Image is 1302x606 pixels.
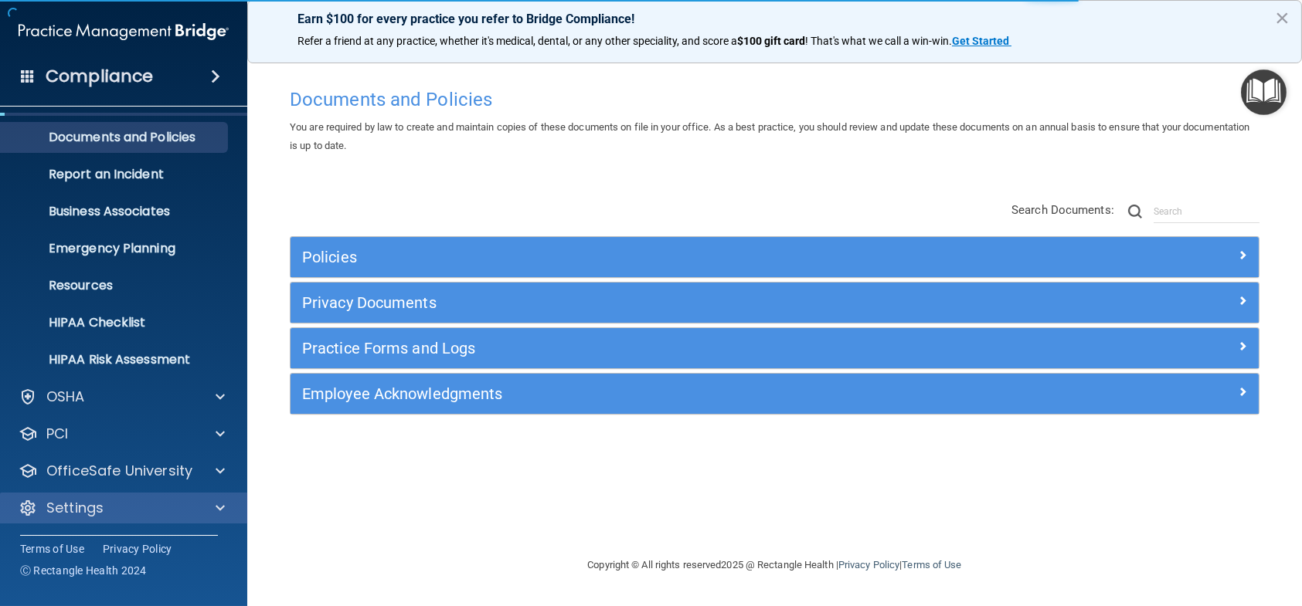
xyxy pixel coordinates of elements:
[838,559,899,570] a: Privacy Policy
[10,204,221,219] p: Business Associates
[19,16,229,47] img: PMB logo
[19,499,225,517] a: Settings
[302,385,1005,402] h5: Employee Acknowledgments
[19,462,225,480] a: OfficeSafe University
[302,336,1247,361] a: Practice Forms and Logs
[46,499,104,517] p: Settings
[1011,203,1114,217] span: Search Documents:
[10,167,221,182] p: Report an Incident
[10,315,221,330] p: HIPAA Checklist
[902,559,961,570] a: Terms of Use
[19,425,225,443] a: PCI
[1154,200,1260,223] input: Search
[302,249,1005,266] h5: Policies
[952,35,1011,47] a: Get Started
[297,35,737,47] span: Refer a friend at any practice, whether it's medical, dental, or any other speciality, and score a
[103,541,172,557] a: Privacy Policy
[19,388,225,406] a: OSHA
[1241,69,1287,115] button: Open Resource Center
[20,541,84,557] a: Terms of Use
[46,425,68,443] p: PCI
[1275,5,1290,30] button: Close
[46,462,192,480] p: OfficeSafe University
[20,563,147,578] span: Ⓒ Rectangle Health 2024
[46,66,153,87] h4: Compliance
[737,35,805,47] strong: $100 gift card
[302,290,1247,315] a: Privacy Documents
[10,130,221,145] p: Documents and Policies
[302,340,1005,357] h5: Practice Forms and Logs
[1128,205,1142,218] img: ic-search.3b580494.png
[302,381,1247,406] a: Employee Acknowledgments
[493,540,1057,590] div: Copyright © All rights reserved 2025 @ Rectangle Health | |
[302,245,1247,269] a: Policies
[952,35,1009,47] strong: Get Started
[290,121,1249,151] span: You are required by law to create and maintain copies of these documents on file in your office. ...
[290,90,1260,110] h4: Documents and Policies
[297,12,1252,26] p: Earn $100 for every practice you refer to Bridge Compliance!
[805,35,952,47] span: ! That's what we call a win-win.
[302,294,1005,311] h5: Privacy Documents
[10,241,221,256] p: Emergency Planning
[10,352,221,367] p: HIPAA Risk Assessment
[10,278,221,293] p: Resources
[46,388,85,406] p: OSHA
